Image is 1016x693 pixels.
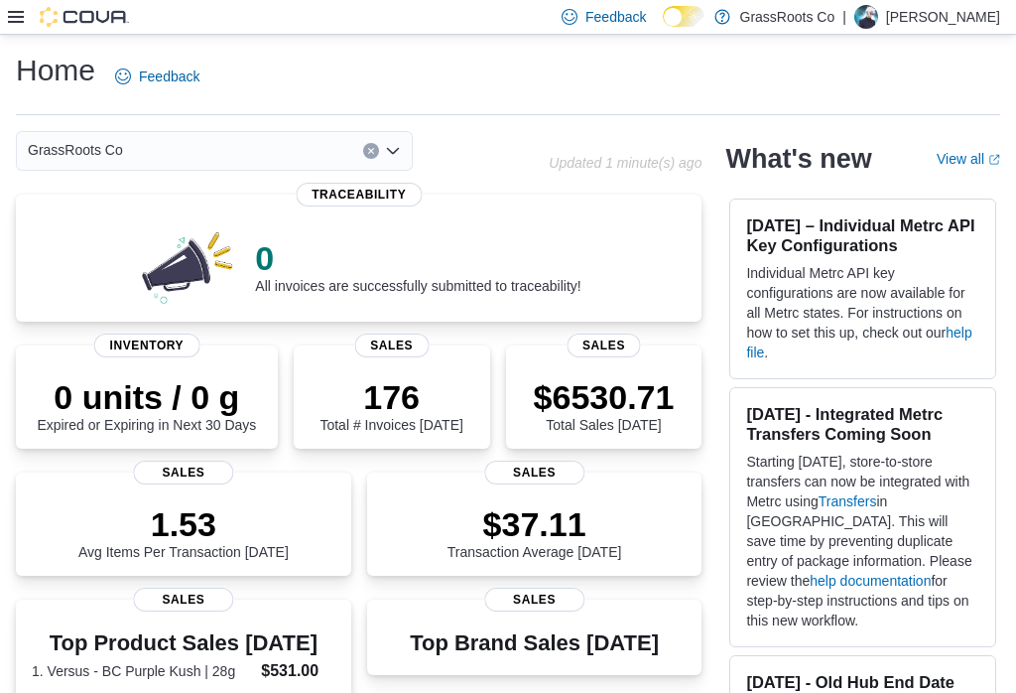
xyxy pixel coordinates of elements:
h3: Top Brand Sales [DATE] [410,631,659,655]
span: Feedback [139,67,199,86]
a: help documentation [810,573,931,589]
span: Sales [567,334,641,357]
span: Sales [354,334,429,357]
h2: What's new [725,143,871,175]
p: | [842,5,846,29]
p: 0 units / 0 g [37,377,256,417]
span: Sales [484,461,584,485]
p: 176 [319,377,462,417]
a: View allExternal link [937,151,1000,167]
svg: External link [988,154,1000,166]
p: Individual Metrc API key configurations are now available for all Metrc states. For instructions ... [746,263,979,362]
button: Open list of options [385,143,401,159]
p: Starting [DATE], store-to-store transfers can now be integrated with Metrc using in [GEOGRAPHIC_D... [746,452,979,630]
p: 1.53 [78,504,289,544]
span: Sales [133,588,233,612]
span: Traceability [296,183,422,207]
h3: [DATE] - Old Hub End Date [746,672,979,692]
button: Clear input [363,143,379,159]
h3: [DATE] – Individual Metrc API Key Configurations [746,215,979,255]
span: Dark Mode [663,27,664,28]
h3: Top Product Sales [DATE] [32,631,335,655]
span: Inventory [94,334,200,357]
p: [PERSON_NAME] [886,5,1000,29]
p: Updated 1 minute(s) ago [549,155,701,171]
h1: Home [16,51,95,90]
div: All invoices are successfully submitted to traceability! [255,238,580,294]
p: GrassRoots Co [740,5,835,29]
dt: 1. Versus - BC Purple Kush | 28g [32,661,253,681]
img: Cova [40,7,129,27]
p: 0 [255,238,580,278]
div: Total # Invoices [DATE] [319,377,462,433]
div: Total Sales [DATE] [534,377,675,433]
p: $37.11 [447,504,622,544]
div: Marcus Tessier [854,5,878,29]
dd: $531.00 [261,659,334,683]
a: Transfers [819,493,877,509]
p: $6530.71 [534,377,675,417]
span: GrassRoots Co [28,138,123,162]
img: 0 [137,226,240,306]
input: Dark Mode [663,6,704,27]
span: Sales [484,588,584,612]
a: help file [746,325,971,360]
a: Feedback [107,57,207,96]
div: Expired or Expiring in Next 30 Days [37,377,256,433]
span: Sales [133,461,233,485]
div: Transaction Average [DATE] [447,504,622,560]
span: Feedback [585,7,646,27]
h3: [DATE] - Integrated Metrc Transfers Coming Soon [746,404,979,444]
div: Avg Items Per Transaction [DATE] [78,504,289,560]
